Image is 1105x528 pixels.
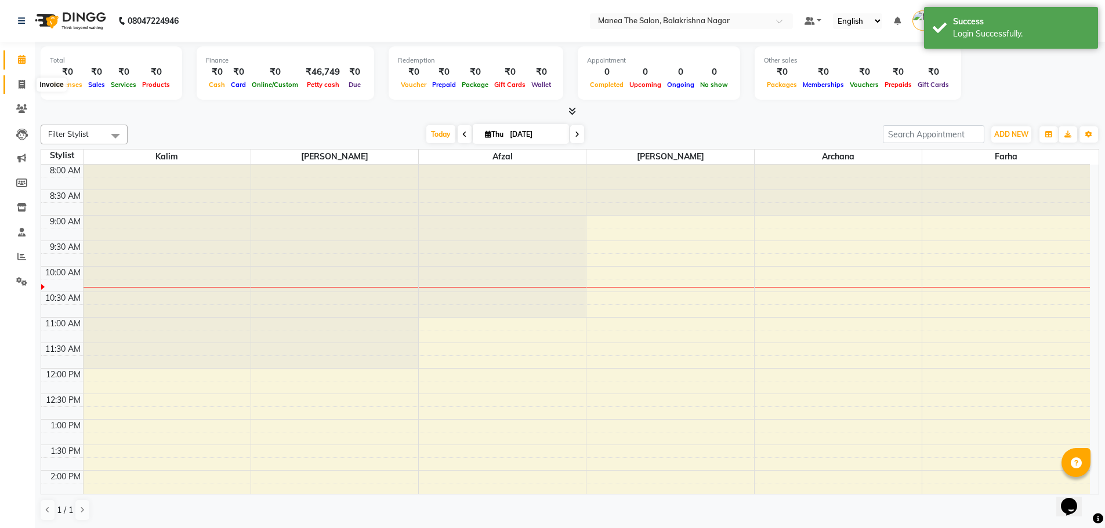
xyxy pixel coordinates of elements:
span: Prepaid [429,81,459,89]
img: logo [30,5,109,37]
span: Prepaids [882,81,915,89]
div: ₹0 [228,65,249,79]
div: Appointment [587,56,731,65]
div: ₹0 [459,65,491,79]
div: ₹0 [398,65,429,79]
span: Gift Cards [915,81,952,89]
div: ₹0 [429,65,459,79]
span: Due [346,81,364,89]
span: No show [697,81,731,89]
span: Filter Stylist [48,129,89,139]
div: 10:00 AM [43,267,83,279]
div: 12:30 PM [44,394,83,406]
span: 1 / 1 [57,504,73,516]
span: [PERSON_NAME] [586,150,753,164]
div: Total [50,56,173,65]
span: Card [228,81,249,89]
div: ₹46,749 [301,65,345,79]
span: farha [922,150,1090,164]
span: Vouchers [847,81,882,89]
span: Sales [85,81,108,89]
div: Stylist [41,150,83,162]
span: Wallet [528,81,554,89]
div: Redemption [398,56,554,65]
div: Other sales [764,56,952,65]
span: Cash [206,81,228,89]
span: Products [139,81,173,89]
div: 9:00 AM [48,216,83,228]
div: Finance [206,56,365,65]
span: Package [459,81,491,89]
div: 11:30 AM [43,343,83,355]
span: Gift Cards [491,81,528,89]
div: ₹0 [345,65,365,79]
div: 1:00 PM [48,420,83,432]
div: ₹0 [764,65,800,79]
span: Voucher [398,81,429,89]
span: Kalim [84,150,251,164]
div: ₹0 [139,65,173,79]
div: 1:30 PM [48,445,83,457]
span: Online/Custom [249,81,301,89]
div: ₹0 [882,65,915,79]
img: Manea the Salon, Balakrishna Nagar [912,10,933,31]
button: ADD NEW [991,126,1031,143]
div: ₹0 [249,65,301,79]
div: 11:00 AM [43,318,83,330]
div: Invoice [37,78,66,92]
div: Login Successfully. [953,28,1089,40]
span: Memberships [800,81,847,89]
div: 8:30 AM [48,190,83,202]
span: Completed [587,81,626,89]
span: [PERSON_NAME] [251,150,418,164]
span: Afzal [419,150,586,164]
div: 0 [697,65,731,79]
div: 0 [587,65,626,79]
span: Packages [764,81,800,89]
div: ₹0 [915,65,952,79]
input: Search Appointment [883,125,984,143]
div: 10:30 AM [43,292,83,304]
div: ₹0 [800,65,847,79]
div: ₹0 [528,65,554,79]
div: 0 [626,65,664,79]
div: ₹0 [108,65,139,79]
div: ₹0 [847,65,882,79]
div: 12:00 PM [44,369,83,381]
div: 9:30 AM [48,241,83,253]
div: ₹0 [206,65,228,79]
span: Today [426,125,455,143]
div: 0 [664,65,697,79]
input: 2025-09-04 [506,126,564,143]
span: Ongoing [664,81,697,89]
div: Success [953,16,1089,28]
div: ₹0 [491,65,528,79]
div: 8:00 AM [48,165,83,177]
span: Archana [755,150,922,164]
span: Services [108,81,139,89]
iframe: chat widget [1056,482,1093,516]
b: 08047224946 [128,5,179,37]
div: ₹0 [50,65,85,79]
div: ₹0 [85,65,108,79]
span: ADD NEW [994,130,1028,139]
span: Upcoming [626,81,664,89]
div: 2:00 PM [48,471,83,483]
span: Petty cash [304,81,342,89]
span: Thu [482,130,506,139]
